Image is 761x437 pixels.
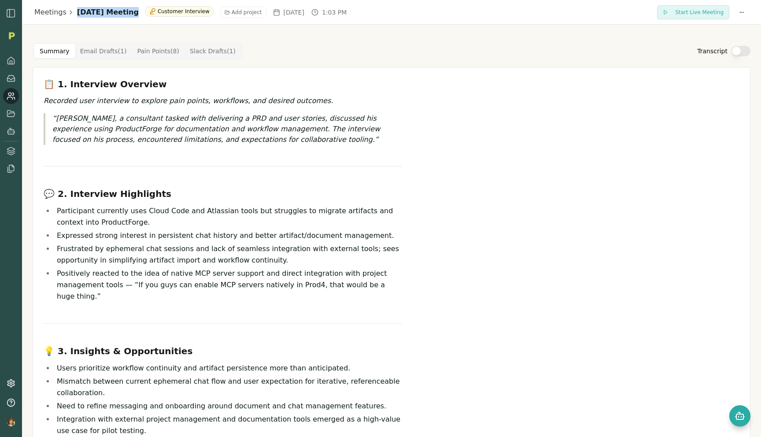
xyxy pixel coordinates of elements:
img: Organization logo [5,29,18,42]
h1: [DATE] Meeting [77,7,139,18]
img: sidebar [6,8,16,19]
h3: 📋 1. Interview Overview [44,78,402,90]
li: Users prioritize workflow continuity and artifact persistence more than anticipated. [54,363,402,374]
p: [PERSON_NAME], a consultant tasked with delivering a PRD and user stories, discussed his experien... [52,113,402,145]
button: Help [3,395,19,411]
h3: 💡 3. Insights & Opportunities [44,345,402,357]
button: Slack Drafts ( 1 ) [185,44,241,58]
button: Summary [34,44,75,58]
button: Pain Points ( 8 ) [132,44,185,58]
li: Integration with external project management and documentation tools emerged as a high-value use ... [54,414,402,437]
h3: 💬 2. Interview Highlights [44,188,402,200]
label: Transcript [697,47,728,56]
li: Participant currently uses Cloud Code and Atlassian tools but struggles to migrate artifacts and ... [54,205,402,228]
em: Recorded user interview to explore pain points, workflows, and desired outcomes. [44,96,333,105]
li: Positively reacted to the idea of native MCP server support and direct integration with project m... [54,268,402,302]
li: Need to refine messaging and onboarding around document and chat management features. [54,400,402,412]
button: Email Drafts ( 1 ) [75,44,132,58]
li: Frustrated by ephemeral chat sessions and lack of seamless integration with external tools; sees ... [54,243,402,266]
div: Customer Interview [145,6,214,17]
span: 1:03 PM [322,8,347,17]
button: Start Live Meeting [657,5,729,19]
img: profile [7,418,15,426]
span: Add project [232,9,262,16]
li: Mismatch between current ephemeral chat flow and user expectation for iterative, referenceable co... [54,376,402,399]
li: Expressed strong interest in persistent chat history and better artifact/document management. [54,230,402,241]
button: Open chat [729,405,750,426]
span: [DATE] [284,8,304,17]
span: Start Live Meeting [675,9,724,16]
button: Add project [221,7,266,18]
a: Meetings [34,7,66,18]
